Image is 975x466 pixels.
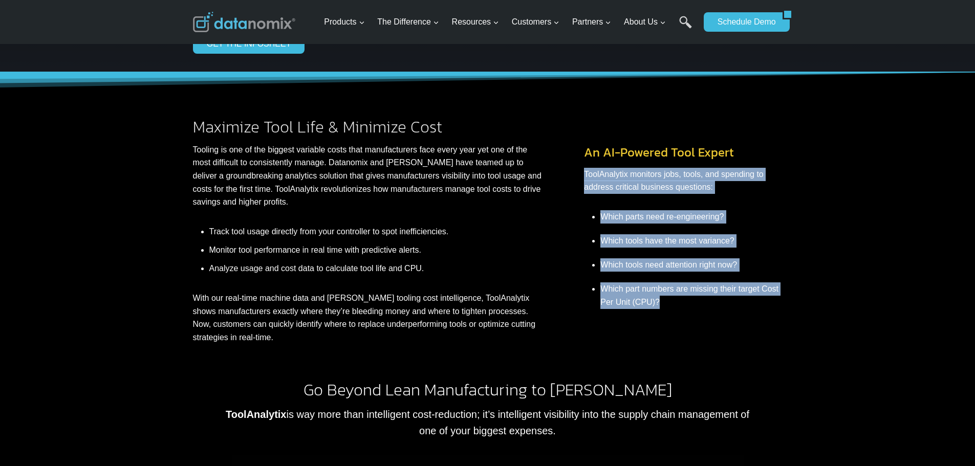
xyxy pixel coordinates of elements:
[230,1,263,10] span: Last Name
[584,168,782,194] p: ToolAnalytix monitors jobs, tools, and spending to address critical business questions:
[377,15,439,29] span: The Difference
[230,42,276,52] span: Phone number
[226,409,287,420] strong: ToolAnalytix
[679,16,692,39] a: Search
[600,253,782,277] li: Which tools need attention right now?
[209,238,544,262] li: Monitor tool performance in real time with predictive alerts.
[222,406,754,439] p: is way more than intelligent cost-reduction; it’s intelligent visibility into the supply chain ma...
[704,12,783,32] a: Schedule Demo
[512,15,559,29] span: Customers
[193,292,544,344] p: With our real-time machine data and [PERSON_NAME] tooling cost intelligence, ToolAnalytix shows m...
[115,228,130,235] a: Terms
[624,15,666,29] span: About Us
[222,382,754,398] h2: Go Beyond Lean Manufacturing to [PERSON_NAME]
[139,228,172,235] a: Privacy Policy
[193,119,544,135] h2: Maximize Tool Life & Minimize Cost
[572,15,611,29] span: Partners
[209,225,544,238] li: Track tool usage directly from your controller to spot inefficiencies.
[452,15,499,29] span: Resources
[600,277,782,314] li: Which part numbers are missing their target Cost Per Unit (CPU)?
[600,229,782,253] li: Which tools have the most variance?
[324,15,364,29] span: Products
[209,262,544,275] li: Analyze usage and cost data to calculate tool life and CPU.
[230,126,270,136] span: State/Region
[193,12,295,32] img: Datanomix
[193,143,544,209] p: Tooling is one of the biggest variable costs that manufacturers face every year yet one of the mo...
[320,6,699,39] nav: Primary Navigation
[584,143,782,162] h3: An AI-Powered Tool Expert
[600,210,782,229] li: Which parts need re-engineering?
